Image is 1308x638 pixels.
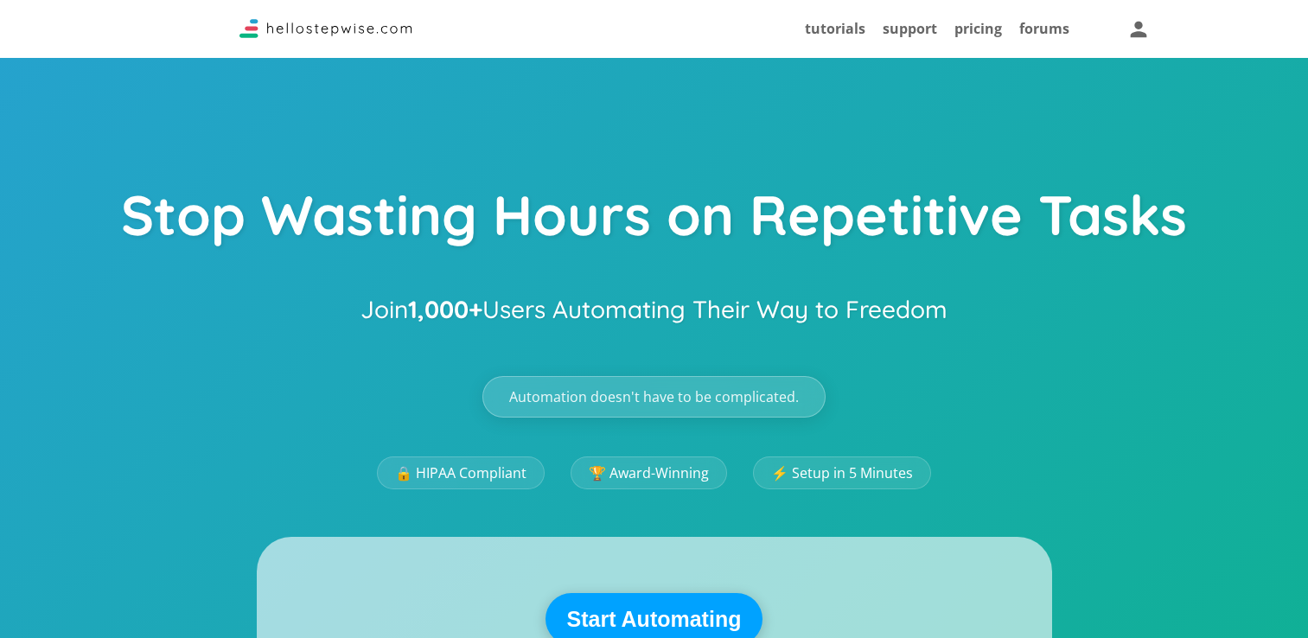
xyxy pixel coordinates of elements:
a: 🏆 Award-Winning [571,456,727,489]
a: Stepwise [239,23,412,42]
a: support [883,19,937,38]
a: tutorials [805,19,865,38]
h1: Stop Wasting Hours on Repetitive Tasks [121,184,1187,258]
a: 🔒 HIPAA Compliant [377,456,545,489]
span: Automation doesn't have to be complicated. [509,390,799,404]
img: Logo [239,19,412,38]
h2: Join Users Automating Their Way to Freedom [360,286,948,333]
a: pricing [954,19,1002,38]
a: forums [1019,19,1069,38]
a: ⚡ Setup in 5 Minutes [753,456,931,489]
strong: 1,000+ [408,294,482,324]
